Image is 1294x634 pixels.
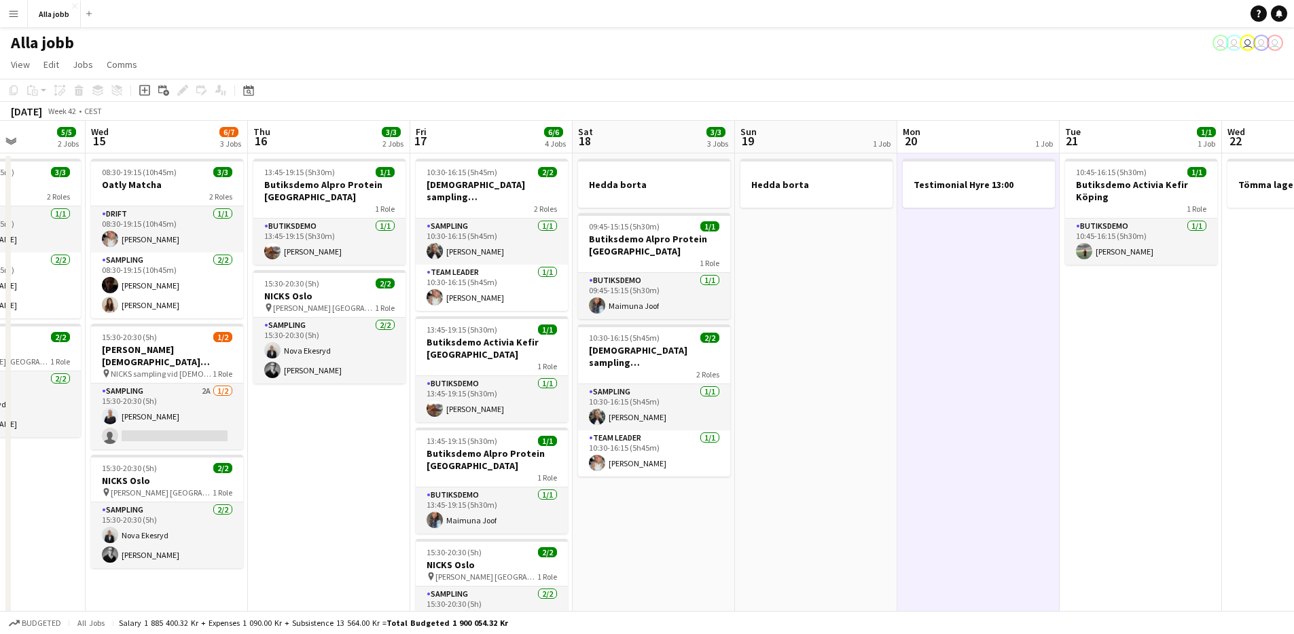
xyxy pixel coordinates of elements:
div: 1 Job [873,138,891,149]
h3: [DEMOGRAPHIC_DATA] sampling [GEOGRAPHIC_DATA] [416,179,568,203]
span: 13:45-19:15 (5h30m) [427,436,497,446]
div: [DATE] [11,105,42,118]
app-card-role: Sampling2A1/215:30-20:30 (5h)[PERSON_NAME] [91,384,243,449]
app-job-card: 13:45-19:15 (5h30m)1/1Butiksdemo Alpro Protein [GEOGRAPHIC_DATA]1 RoleButiksdemo1/113:45-19:15 (5... [253,159,406,265]
a: Edit [38,56,65,73]
app-job-card: 08:30-19:15 (10h45m)3/3Oatly Matcha2 RolesDrift1/108:30-19:15 (10h45m)[PERSON_NAME]Sampling2/208:... [91,159,243,318]
div: 1 Job [1035,138,1053,149]
span: Sun [740,126,757,138]
span: 2/2 [51,332,70,342]
span: 1 Role [213,487,232,498]
span: 3/3 [213,167,232,177]
span: 1 Role [537,472,557,483]
span: 22 [1225,133,1245,149]
span: View [11,58,30,71]
span: 19 [738,133,757,149]
div: 4 Jobs [545,138,566,149]
span: 2 Roles [47,191,70,202]
div: 1 Job [1198,138,1215,149]
app-job-card: 15:30-20:30 (5h)1/2[PERSON_NAME] [DEMOGRAPHIC_DATA][PERSON_NAME] Stockholm NICKS sampling vid [DE... [91,324,243,449]
span: 20 [901,133,920,149]
span: 2/2 [376,278,395,288]
span: 2/2 [213,463,232,473]
app-job-card: Hedda borta [740,159,893,208]
span: 13:45-19:15 (5h30m) [264,167,335,177]
div: 2 Jobs [58,138,79,149]
div: 13:45-19:15 (5h30m)1/1Butiksdemo Activia Kefir [GEOGRAPHIC_DATA]1 RoleButiksdemo1/113:45-19:15 (5... [416,316,568,422]
span: 17 [414,133,427,149]
span: 1/1 [376,167,395,177]
app-card-role: Sampling2/215:30-20:30 (5h)Nova Ekesryd[PERSON_NAME] [253,318,406,384]
span: 1 Role [537,361,557,371]
span: 1 Role [1187,204,1206,214]
app-job-card: 10:30-16:15 (5h45m)2/2[DEMOGRAPHIC_DATA] sampling [GEOGRAPHIC_DATA]2 RolesSampling1/110:30-16:15 ... [578,324,730,477]
h3: Butiksdemo Activia Kefir [GEOGRAPHIC_DATA] [416,336,568,360]
span: 2 Roles [209,191,232,202]
app-user-avatar: Hedda Lagerbielke [1226,35,1242,51]
span: 1 Role [213,369,232,379]
span: 13:45-19:15 (5h30m) [427,324,497,335]
h3: Hedda borta [740,179,893,191]
span: Comms [107,58,137,71]
span: [PERSON_NAME] [GEOGRAPHIC_DATA] [435,572,537,582]
span: Jobs [73,58,93,71]
span: Mon [903,126,920,138]
app-card-role: Drift1/108:30-19:15 (10h45m)[PERSON_NAME] [91,206,243,253]
span: Edit [43,58,59,71]
span: 10:45-16:15 (5h30m) [1076,167,1147,177]
span: All jobs [75,618,107,628]
span: 21 [1063,133,1081,149]
span: NICKS sampling vid [DEMOGRAPHIC_DATA][PERSON_NAME] Stockholm [111,369,213,379]
app-job-card: 10:45-16:15 (5h30m)1/1Butiksdemo Activia Kefir Köping1 RoleButiksdemo1/110:45-16:15 (5h30m)[PERSO... [1065,159,1217,265]
div: 10:30-16:15 (5h45m)2/2[DEMOGRAPHIC_DATA] sampling [GEOGRAPHIC_DATA]2 RolesSampling1/110:30-16:15 ... [416,159,568,311]
app-card-role: Butiksdemo1/109:45-15:15 (5h30m)Maimuna Joof [578,273,730,319]
span: 10:30-16:15 (5h45m) [427,167,497,177]
div: Testimonial Hyre 13:00 [903,159,1055,208]
app-card-role: Butiksdemo1/113:45-19:15 (5h30m)[PERSON_NAME] [416,376,568,422]
app-user-avatar: Hedda Lagerbielke [1212,35,1229,51]
span: 1 Role [375,204,395,214]
div: CEST [84,106,102,116]
span: 1/2 [213,332,232,342]
app-card-role: Sampling1/110:30-16:15 (5h45m)[PERSON_NAME] [578,384,730,430]
app-user-avatar: Stina Dahl [1267,35,1283,51]
div: Salary 1 885 400.32 kr + Expenses 1 090.00 kr + Subsistence 13 564.00 kr = [119,618,508,628]
span: 16 [251,133,270,149]
span: Sat [578,126,593,138]
h3: Oatly Matcha [91,179,243,191]
span: 3/3 [51,167,70,177]
h3: Butiksdemo Alpro Protein [GEOGRAPHIC_DATA] [416,447,568,472]
span: 09:45-15:15 (5h30m) [589,221,660,231]
app-card-role: Butiksdemo1/113:45-19:15 (5h30m)[PERSON_NAME] [253,219,406,265]
app-job-card: 15:30-20:30 (5h)2/2NICKS Oslo [PERSON_NAME] [GEOGRAPHIC_DATA]1 RoleSampling2/215:30-20:30 (5h)Nov... [91,455,243,568]
h3: [DEMOGRAPHIC_DATA] sampling [GEOGRAPHIC_DATA] [578,344,730,369]
app-card-role: Sampling2/215:30-20:30 (5h)Nova Ekesryd[PERSON_NAME] [91,502,243,568]
h1: Alla jobb [11,33,74,53]
h3: NICKS Oslo [91,474,243,487]
span: Total Budgeted 1 900 054.32 kr [387,618,508,628]
span: 18 [576,133,593,149]
button: Alla jobb [28,1,81,27]
button: Budgeted [7,616,63,631]
app-card-role: Team Leader1/110:30-16:15 (5h45m)[PERSON_NAME] [416,265,568,311]
span: 15 [89,133,109,149]
a: Jobs [67,56,98,73]
span: 15:30-20:30 (5h) [102,463,157,473]
span: Fri [416,126,427,138]
span: Wed [1227,126,1245,138]
span: [PERSON_NAME] [GEOGRAPHIC_DATA] [273,303,375,313]
app-job-card: 15:30-20:30 (5h)2/2NICKS Oslo [PERSON_NAME] [GEOGRAPHIC_DATA]1 RoleSampling2/215:30-20:30 (5h)Nov... [253,270,406,384]
app-user-avatar: August Löfgren [1253,35,1270,51]
h3: Butiksdemo Alpro Protein [GEOGRAPHIC_DATA] [578,233,730,257]
span: Tue [1065,126,1081,138]
a: Comms [101,56,143,73]
h3: [PERSON_NAME] [DEMOGRAPHIC_DATA][PERSON_NAME] Stockholm [91,343,243,368]
span: 6/6 [544,127,563,137]
span: 1/1 [1187,167,1206,177]
span: 2/2 [700,333,719,343]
